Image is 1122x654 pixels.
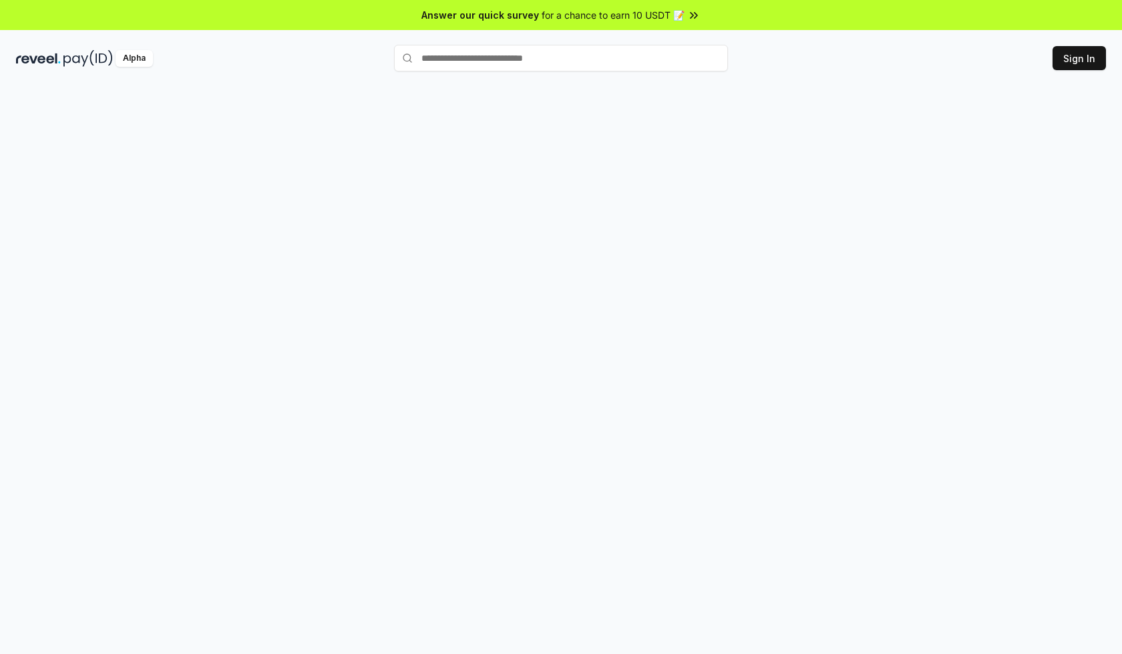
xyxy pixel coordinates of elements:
[16,50,61,67] img: reveel_dark
[116,50,153,67] div: Alpha
[63,50,113,67] img: pay_id
[542,8,685,22] span: for a chance to earn 10 USDT 📝
[421,8,539,22] span: Answer our quick survey
[1053,46,1106,70] button: Sign In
